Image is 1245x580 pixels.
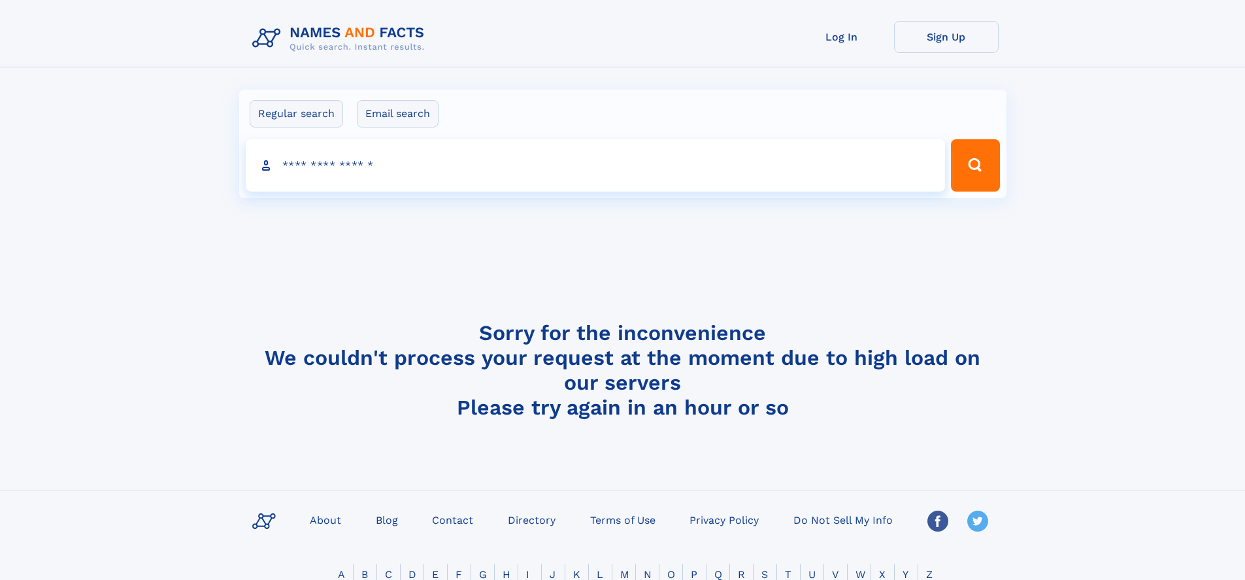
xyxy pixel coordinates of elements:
a: Contact [427,510,478,529]
img: Facebook [927,511,948,532]
h4: Sorry for the inconvenience We couldn't process your request at the moment due to high load on ou... [247,320,999,420]
label: Regular search [250,100,343,128]
a: About [305,510,346,529]
label: Email search [357,100,439,128]
input: search input [246,139,946,192]
a: Blog [371,510,403,529]
a: Privacy Policy [684,510,764,529]
a: Directory [503,510,561,529]
a: Sign Up [894,21,999,53]
img: Twitter [967,511,988,532]
button: Search Button [951,139,999,192]
a: Terms of Use [585,510,661,529]
img: Logo Names and Facts [247,21,435,56]
a: Log In [789,21,894,53]
a: Do Not Sell My Info [788,510,898,529]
